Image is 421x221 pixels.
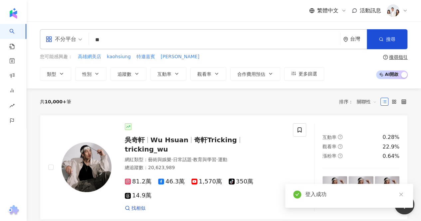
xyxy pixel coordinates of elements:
[46,36,52,43] span: appstore
[322,144,336,149] span: 觀看率
[78,54,101,60] span: 高雄網美店
[375,176,399,201] img: post-image
[171,157,173,162] span: ·
[190,67,226,80] button: 觀看率
[299,71,317,76] span: 更多篩選
[125,157,285,163] div: 網紅類型 ：
[106,53,131,60] button: kaohsiung
[136,54,155,60] span: 特邀嘉賓
[367,29,407,49] button: 搜尋
[46,34,76,45] div: 不分平台
[338,144,342,149] span: question-circle
[218,157,227,162] span: 運動
[194,136,237,144] span: 奇軒Tricking
[125,136,145,144] span: 吳奇軒
[7,205,20,216] img: chrome extension
[305,190,405,198] div: 登入成功
[9,24,23,50] a: search
[382,134,399,141] div: 0.28%
[293,190,301,198] span: check-circle
[150,67,186,80] button: 互動率
[75,67,106,80] button: 性別
[9,99,15,114] span: rise
[173,157,191,162] span: 日常話題
[383,55,388,59] span: question-circle
[125,205,145,212] a: 找相似
[40,67,71,80] button: 類型
[382,153,399,160] div: 0.64%
[322,153,336,159] span: 漲粉率
[40,54,73,60] span: 您可能感興趣：
[191,157,193,162] span: ·
[322,135,336,140] span: 互動率
[110,67,146,80] button: 追蹤數
[125,145,168,153] span: tricking_wu
[47,71,56,77] span: 類型
[157,71,171,77] span: 互動率
[62,142,111,192] img: KOL Avatar
[338,135,342,139] span: question-circle
[150,136,188,144] span: Wu Hsuan
[117,71,131,77] span: 追蹤數
[40,115,408,220] a: KOL Avatar吳奇軒Wu Hsuan奇軒Trickingtricking_wu網紅類型：藝術與娛樂·日常話題·教育與學習·運動總追蹤數：20,623,98981.2萬46.3萬1,570萬...
[193,157,216,162] span: 教育與學習
[8,8,19,19] img: logo icon
[107,54,131,60] span: kaohsiung
[387,4,399,17] img: 20231221_NR_1399_Small.jpg
[191,178,222,185] span: 1,570萬
[45,99,67,104] span: 10,000+
[125,165,285,171] div: 總追蹤數 ： 20,623,989
[197,71,211,77] span: 觀看率
[158,178,185,185] span: 46.3萬
[148,157,171,162] span: 藝術與娛樂
[284,67,324,80] button: 更多篩選
[357,96,377,107] span: 關聯性
[348,176,373,201] img: post-image
[322,176,347,201] img: post-image
[360,7,381,14] span: 活動訊息
[237,71,265,77] span: 合作費用預估
[230,67,280,80] button: 合作費用預估
[82,71,92,77] span: 性別
[125,178,151,185] span: 81.2萬
[40,99,71,104] div: 共 筆
[216,157,218,162] span: ·
[125,192,151,199] span: 14.9萬
[350,36,367,42] div: 台灣
[386,37,395,42] span: 搜尋
[78,53,102,60] button: 高雄網美店
[382,143,399,151] div: 22.9%
[339,96,380,107] div: 排序：
[229,178,253,185] span: 350萬
[338,154,342,158] span: question-circle
[317,7,338,14] span: 繁體中文
[343,37,348,42] span: environment
[399,192,403,197] span: close
[160,53,200,60] button: [PERSON_NAME]
[136,53,155,60] button: 特邀嘉賓
[389,55,408,60] div: 搜尋指引
[131,205,145,212] span: 找相似
[161,54,199,60] span: [PERSON_NAME]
